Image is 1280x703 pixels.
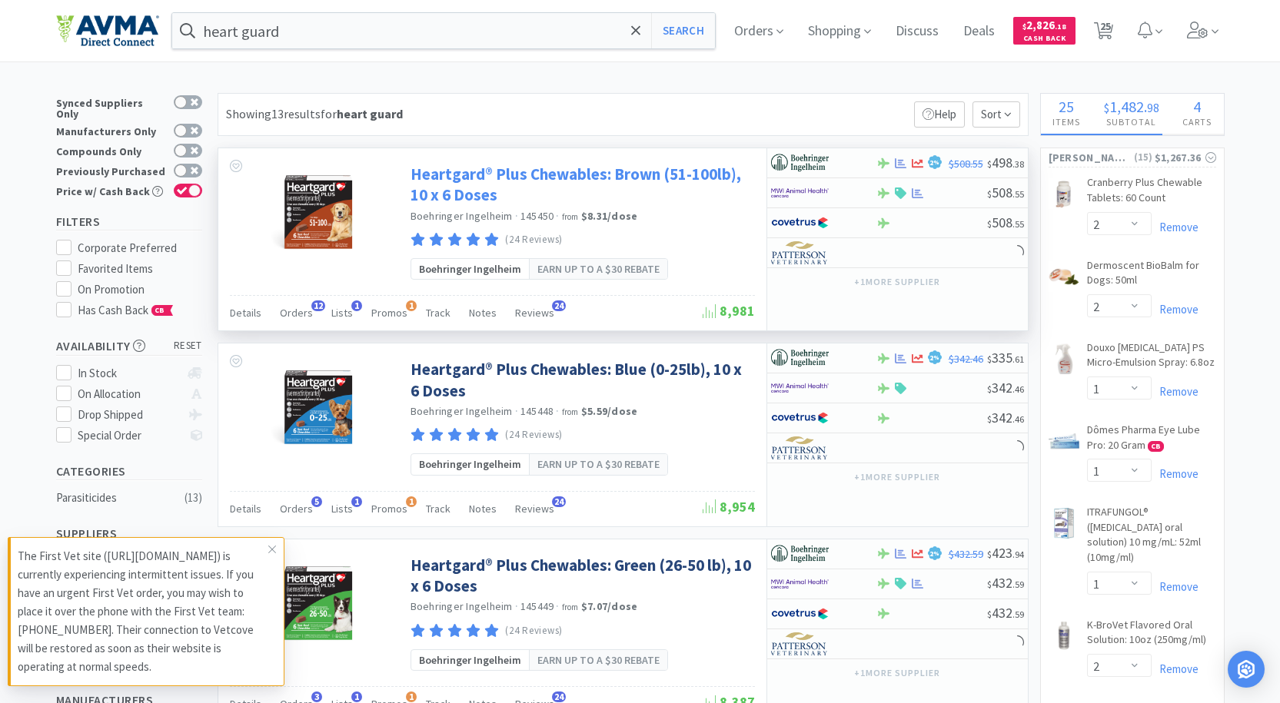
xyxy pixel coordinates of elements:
[311,496,322,507] span: 5
[469,306,497,320] span: Notes
[1022,35,1066,45] span: Cash Back
[552,300,566,311] span: 24
[703,302,755,320] span: 8,981
[987,353,992,365] span: $
[1152,466,1199,481] a: Remove
[987,413,992,425] span: $
[1022,18,1066,32] span: 2,826
[78,260,202,278] div: Favorited Items
[651,13,715,48] button: Search
[957,25,1001,38] a: Deals
[1013,10,1076,51] a: $2,826.18Cash Back
[406,300,417,311] span: 1
[987,349,1024,366] span: 335
[556,599,559,613] span: ·
[1012,383,1024,395] span: . 46
[230,306,261,320] span: Details
[1149,442,1163,451] span: CB
[411,359,751,401] a: Heartgard® Plus Chewables: Blue (0-25lb), 10 x 6 Doses
[78,364,180,383] div: In Stock
[426,502,450,516] span: Track
[311,691,322,702] span: 3
[268,359,368,459] img: af08c73458144d189373883afa66e4e9_409469.jpg
[419,652,521,668] span: Boehringer Ingelheim
[56,213,202,230] h5: Filters
[1055,22,1066,32] span: . 18
[371,502,407,516] span: Promos
[1132,150,1155,165] span: ( 15 )
[1087,618,1216,654] a: K-BroVet Flavored Oral Solution: 10oz (250mg/ml)
[505,427,563,443] p: (24 Reviews)
[280,502,313,516] span: Orders
[562,406,579,417] span: from
[771,572,829,595] img: f6b2451649754179b5b4e0c70c3f7cb0_2.png
[771,347,829,370] img: 730db3968b864e76bcafd0174db25112_22.png
[771,241,829,264] img: f5e969b455434c6296c6d81ef179fa71_3.png
[1088,26,1119,40] a: 25
[515,599,518,613] span: ·
[1171,114,1224,129] h4: Carts
[1012,218,1024,230] span: . 55
[889,25,945,38] a: Discuss
[771,376,829,400] img: f6b2451649754179b5b4e0c70c3f7cb0_2.png
[1087,340,1216,376] a: Douxo [MEDICAL_DATA] PS Micro-Emulsion Spray: 6.8oz
[771,151,829,174] img: 730db3968b864e76bcafd0174db25112_22.png
[846,271,947,293] button: +1more supplier
[1152,220,1199,234] a: Remove
[1012,579,1024,590] span: . 59
[1012,413,1024,425] span: . 46
[56,124,166,137] div: Manufacturers Only
[987,574,1024,592] span: 432
[771,602,829,625] img: 77fca1acd8b6420a9015268ca798ef17_1.png
[1041,114,1092,129] h4: Items
[520,599,554,613] span: 145449
[406,496,417,507] span: 1
[933,549,939,557] span: %
[949,547,983,561] span: $432.59
[337,106,403,121] strong: heart guard
[1049,178,1079,209] img: c616d51d3e6242dcb518534d9b38ca8b_63876.jpeg
[226,104,403,124] div: Showing 13 results
[331,502,353,516] span: Lists
[552,496,566,507] span: 24
[1152,579,1199,594] a: Remove
[987,549,992,560] span: $
[56,144,166,157] div: Compounds Only
[949,352,983,366] span: $342.46
[520,209,554,223] span: 145450
[987,158,992,170] span: $
[321,106,403,121] span: for
[987,214,1024,231] span: 508
[419,260,521,277] span: Boehringer Ingelheim
[371,306,407,320] span: Promos
[1152,662,1199,676] a: Remove
[1193,97,1201,116] span: 4
[469,502,497,516] span: Notes
[1012,158,1024,170] span: . 38
[1147,100,1159,115] span: 98
[515,404,518,418] span: ·
[929,159,939,167] span: 2
[987,218,992,230] span: $
[268,555,368,655] img: 575969a1a4084a97854ce4cf233194d3_409465.jpg
[426,306,450,320] span: Track
[933,158,939,166] span: %
[411,555,751,597] a: Heartgard® Plus Chewables: Green (26-50 lb), 10 x 6 Doses
[1087,423,1216,459] a: Dômes Pharma Eye Lube Pro: 20 Gram CB
[505,232,563,248] p: (24 Reviews)
[1087,175,1216,211] a: Cranberry Plus Chewable Tablets: 60 Count
[987,154,1024,171] span: 498
[351,496,362,507] span: 1
[520,404,554,418] span: 145448
[933,353,939,361] span: %
[230,502,261,516] span: Details
[552,691,566,702] span: 24
[406,691,417,702] span: 1
[185,489,202,507] div: ( 13 )
[987,379,1024,396] span: 342
[1049,508,1079,539] img: 39aa40b1688e4878a9ecee91540d19ee_283314.jpeg
[581,209,638,223] strong: $8.31 / dose
[56,15,159,47] img: e4e33dab9f054f5782a47901c742baa9_102.png
[78,406,180,424] div: Drop Shipped
[1087,505,1216,571] a: ITRAFUNGOL® ([MEDICAL_DATA] oral solution) 10 mg/mL: 52ml (10mg/ml)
